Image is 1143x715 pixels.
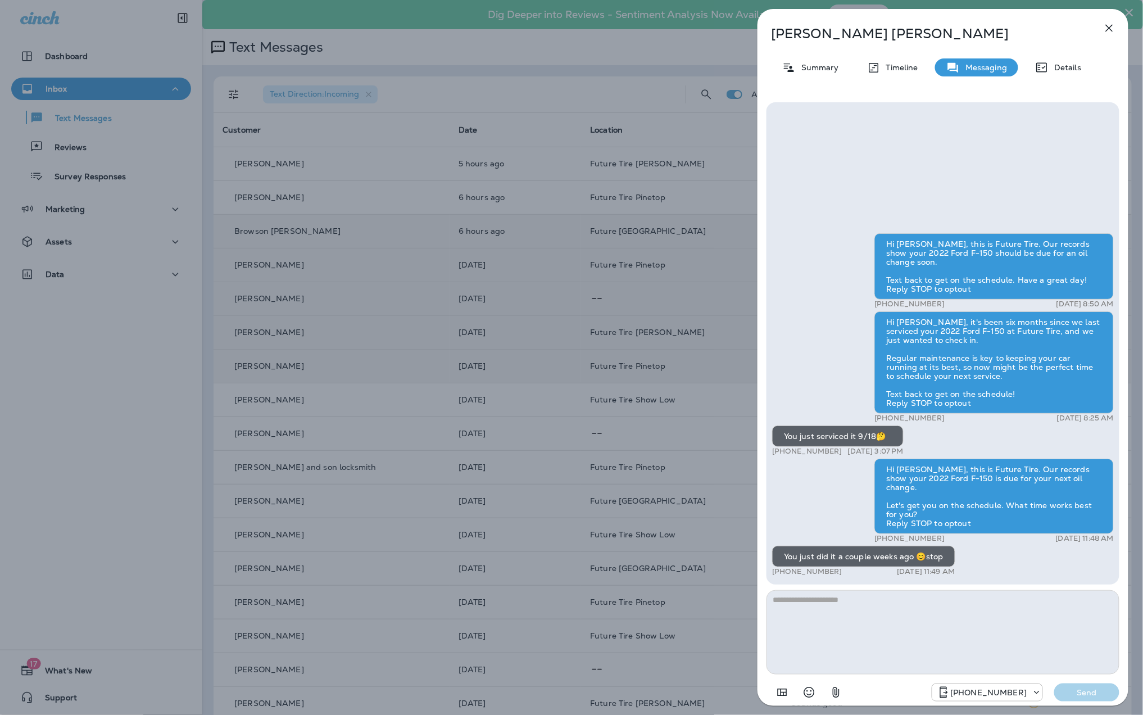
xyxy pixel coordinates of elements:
button: Select an emoji [798,681,820,704]
div: +1 (928) 232-1970 [932,686,1042,699]
p: [PHONE_NUMBER] [874,414,945,423]
p: [PHONE_NUMBER] [874,534,945,543]
p: [PHONE_NUMBER] [874,300,945,309]
p: Summary [796,63,839,72]
p: [PHONE_NUMBER] [950,688,1027,697]
div: Hi [PERSON_NAME], it's been six months since we last serviced your 2022 Ford F-150 at Future Tire... [874,311,1114,414]
p: [DATE] 11:49 AM [897,567,955,576]
p: [DATE] 8:25 AM [1057,414,1114,423]
p: [PERSON_NAME] [PERSON_NAME] [771,26,1078,42]
div: Hi [PERSON_NAME], this is Future Tire. Our records show your 2022 Ford F-150 is due for your next... [874,459,1114,534]
p: Messaging [960,63,1007,72]
div: You just serviced it 9/18🤔 [772,426,904,447]
div: Hi [PERSON_NAME], this is Future Tire. Our records show your 2022 Ford F-150 should be due for an... [874,233,1114,300]
p: [PHONE_NUMBER] [772,447,842,456]
p: [DATE] 11:48 AM [1056,534,1114,543]
button: Add in a premade template [771,681,793,704]
p: [PHONE_NUMBER] [772,567,842,576]
p: Timeline [881,63,918,72]
p: [DATE] 8:50 AM [1056,300,1114,309]
p: [DATE] 3:07 PM [848,447,904,456]
div: You just did it a couple weeks ago 😊stop [772,546,955,567]
p: Details [1049,63,1081,72]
